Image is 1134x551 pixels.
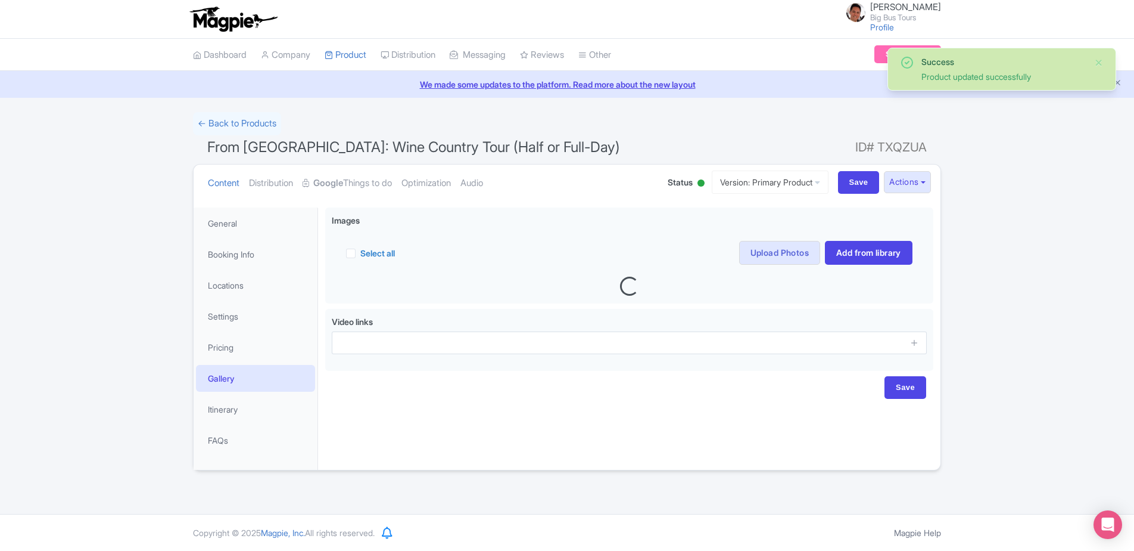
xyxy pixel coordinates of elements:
span: Video links [332,317,373,327]
a: We made some updates to the platform. Read more about the new layout [7,78,1127,91]
span: Magpie, Inc. [261,528,305,538]
a: Itinerary [196,396,315,423]
a: [PERSON_NAME] Big Bus Tours [839,2,941,21]
div: Product updated successfully [921,70,1085,83]
a: Locations [196,272,315,299]
a: Add from library [825,241,912,265]
a: Settings [196,303,315,330]
input: Save [838,171,880,194]
a: Dashboard [193,39,247,72]
button: Close announcement [1113,77,1122,91]
a: Optimization [401,165,451,202]
small: Big Bus Tours [870,14,941,21]
a: Magpie Help [894,528,941,538]
a: GoogleThings to do [303,165,392,202]
button: Close [1094,55,1104,70]
a: General [196,210,315,237]
input: Save [884,376,926,399]
span: From [GEOGRAPHIC_DATA]: Wine Country Tour (Half or Full-Day) [207,138,620,156]
a: Version: Primary Product [712,171,828,194]
a: Other [578,39,611,72]
a: FAQs [196,427,315,454]
img: logo-ab69f6fb50320c5b225c76a69d11143b.png [187,6,279,32]
span: Status [668,176,693,188]
button: Actions [884,171,931,193]
div: Active [695,175,707,193]
a: Subscription [874,45,941,63]
a: Booking Info [196,241,315,268]
strong: Google [313,177,343,190]
span: [PERSON_NAME] [870,1,941,13]
div: Open Intercom Messenger [1093,510,1122,539]
img: ww8ahpxye42srrrugrao.jpg [846,3,865,22]
span: Images [332,214,360,227]
a: Content [208,165,239,202]
div: Copyright © 2025 All rights reserved. [186,527,382,539]
a: Audio [460,165,483,202]
label: Select all [360,247,395,259]
a: Gallery [196,365,315,392]
span: ID# TXQZUA [855,135,927,159]
a: Profile [870,22,894,32]
a: Distribution [381,39,435,72]
a: Distribution [249,165,293,202]
a: Pricing [196,334,315,361]
div: Success [921,55,1085,68]
a: Upload Photos [739,241,820,265]
a: Product [325,39,366,72]
a: Messaging [450,39,506,72]
a: ← Back to Products [193,112,281,135]
a: Company [261,39,310,72]
a: Reviews [520,39,564,72]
